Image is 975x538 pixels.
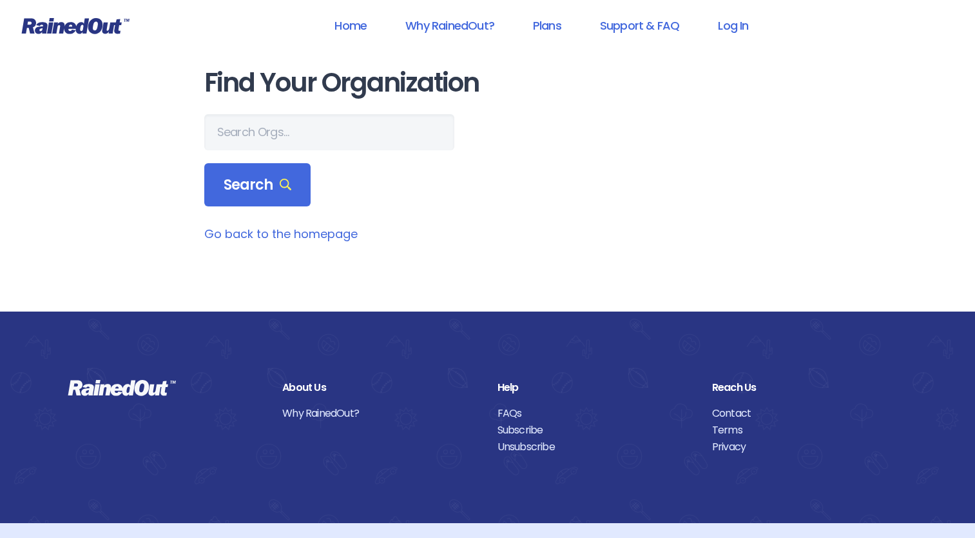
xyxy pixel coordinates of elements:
[497,439,693,455] a: Unsubscribe
[224,176,292,194] span: Search
[204,226,358,242] a: Go back to the homepage
[712,439,907,455] a: Privacy
[712,405,907,422] a: Contact
[497,379,693,396] div: Help
[497,422,693,439] a: Subscribe
[204,68,771,97] h1: Find Your Organization
[389,11,511,40] a: Why RainedOut?
[712,422,907,439] a: Terms
[701,11,765,40] a: Log In
[282,379,478,396] div: About Us
[204,163,311,207] div: Search
[282,405,478,422] a: Why RainedOut?
[318,11,383,40] a: Home
[204,114,454,150] input: Search Orgs…
[516,11,578,40] a: Plans
[497,405,693,422] a: FAQs
[712,379,907,396] div: Reach Us
[583,11,696,40] a: Support & FAQ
